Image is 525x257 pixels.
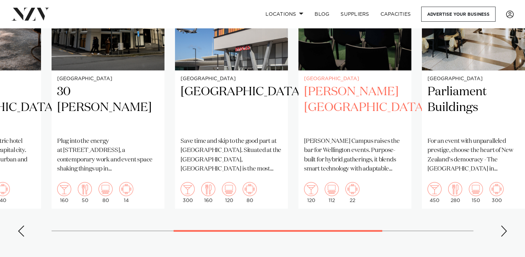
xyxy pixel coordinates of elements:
[335,7,375,22] a: SUPPLIERS
[260,7,309,22] a: Locations
[78,182,92,203] div: 50
[345,182,359,203] div: 22
[304,182,318,196] img: cocktail.png
[243,182,257,196] img: meeting.png
[181,84,282,131] h2: [GEOGRAPHIC_DATA]
[469,182,483,203] div: 150
[222,182,236,196] img: theatre.png
[304,137,406,174] p: [PERSON_NAME] Campus raises the bar for Wellington events. Purpose-built for hybrid gatherings, i...
[304,76,406,82] small: [GEOGRAPHIC_DATA]
[119,182,133,203] div: 14
[375,7,417,22] a: Capacities
[309,7,335,22] a: BLOG
[57,137,159,174] p: Plug into the energy at [STREET_ADDRESS], a contemporary work and event space shaking things up i...
[99,182,113,196] img: theatre.png
[490,182,504,196] img: meeting.png
[201,182,215,196] img: dining.png
[304,182,318,203] div: 120
[181,137,282,174] p: Save time and skip to the good part at [GEOGRAPHIC_DATA]. Situated at the [GEOGRAPHIC_DATA], [GEO...
[181,76,282,82] small: [GEOGRAPHIC_DATA]
[325,182,339,196] img: theatre.png
[57,76,159,82] small: [GEOGRAPHIC_DATA]
[181,182,195,196] img: cocktail.png
[304,84,406,131] h2: [PERSON_NAME][GEOGRAPHIC_DATA]
[99,182,113,203] div: 80
[448,182,462,203] div: 280
[11,8,49,20] img: nzv-logo.png
[428,182,442,196] img: cocktail.png
[345,182,359,196] img: meeting.png
[421,7,496,22] a: Advertise your business
[243,182,257,203] div: 80
[428,182,442,203] div: 450
[448,182,462,196] img: dining.png
[469,182,483,196] img: theatre.png
[201,182,215,203] div: 160
[57,182,71,203] div: 160
[181,182,195,203] div: 300
[490,182,504,203] div: 300
[222,182,236,203] div: 120
[78,182,92,196] img: dining.png
[119,182,133,196] img: meeting.png
[57,84,159,131] h2: 30 [PERSON_NAME]
[325,182,339,203] div: 112
[57,182,71,196] img: cocktail.png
